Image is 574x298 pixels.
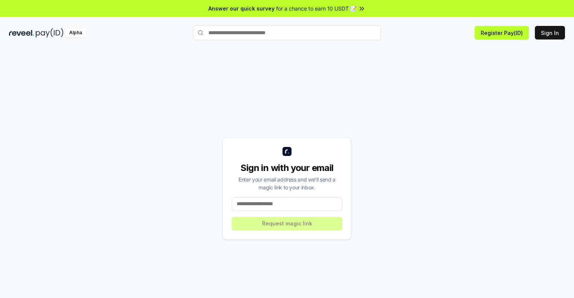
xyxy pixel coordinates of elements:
button: Register Pay(ID) [475,26,529,39]
div: Sign in with your email [232,162,342,174]
span: for a chance to earn 10 USDT 📝 [276,5,357,12]
img: reveel_dark [9,28,34,38]
button: Sign In [535,26,565,39]
img: logo_small [282,147,292,156]
img: pay_id [36,28,64,38]
span: Answer our quick survey [208,5,275,12]
div: Alpha [65,28,86,38]
div: Enter your email address and we’ll send a magic link to your inbox. [232,175,342,191]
